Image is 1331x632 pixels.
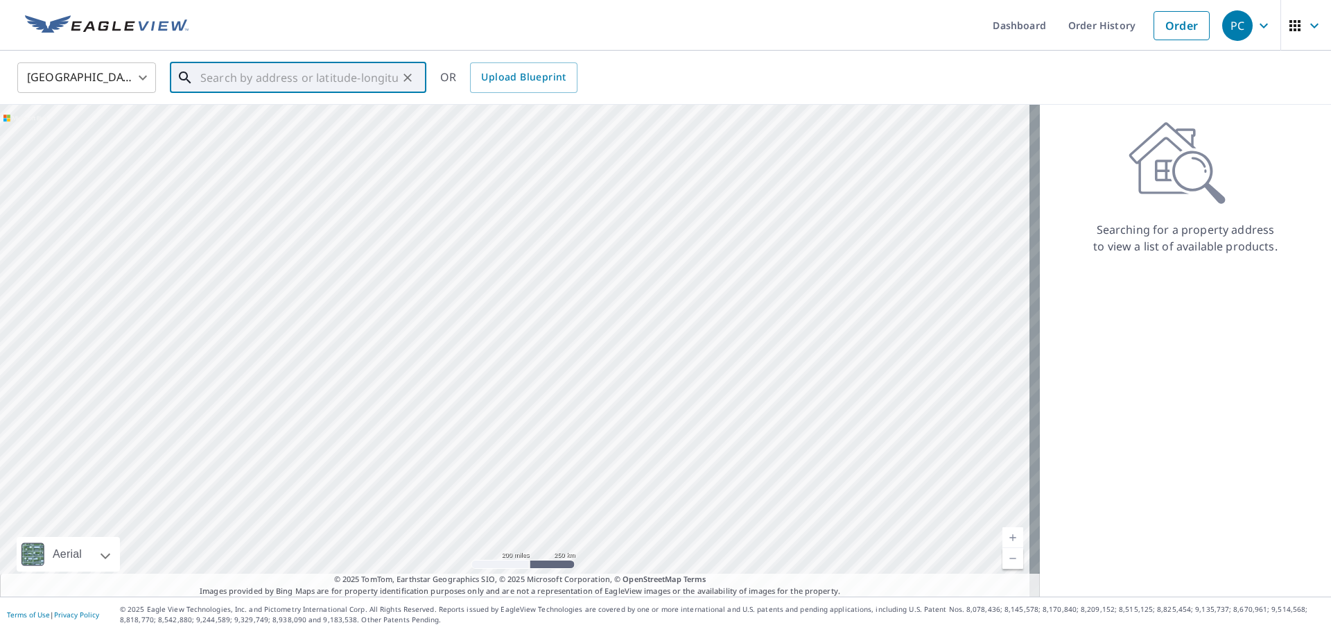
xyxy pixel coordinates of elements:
[25,15,189,36] img: EV Logo
[1222,10,1253,41] div: PC
[623,574,681,584] a: OpenStreetMap
[7,610,50,620] a: Terms of Use
[17,58,156,97] div: [GEOGRAPHIC_DATA]
[120,604,1324,625] p: © 2025 Eagle View Technologies, Inc. and Pictometry International Corp. All Rights Reserved. Repo...
[1002,548,1023,569] a: Current Level 5, Zoom Out
[1093,221,1278,255] p: Searching for a property address to view a list of available products.
[17,537,120,572] div: Aerial
[49,537,86,572] div: Aerial
[440,62,577,93] div: OR
[684,574,706,584] a: Terms
[470,62,577,93] a: Upload Blueprint
[481,69,566,86] span: Upload Blueprint
[1002,527,1023,548] a: Current Level 5, Zoom In
[200,58,398,97] input: Search by address or latitude-longitude
[398,68,417,87] button: Clear
[54,610,99,620] a: Privacy Policy
[1154,11,1210,40] a: Order
[334,574,706,586] span: © 2025 TomTom, Earthstar Geographics SIO, © 2025 Microsoft Corporation, ©
[7,610,99,619] p: |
